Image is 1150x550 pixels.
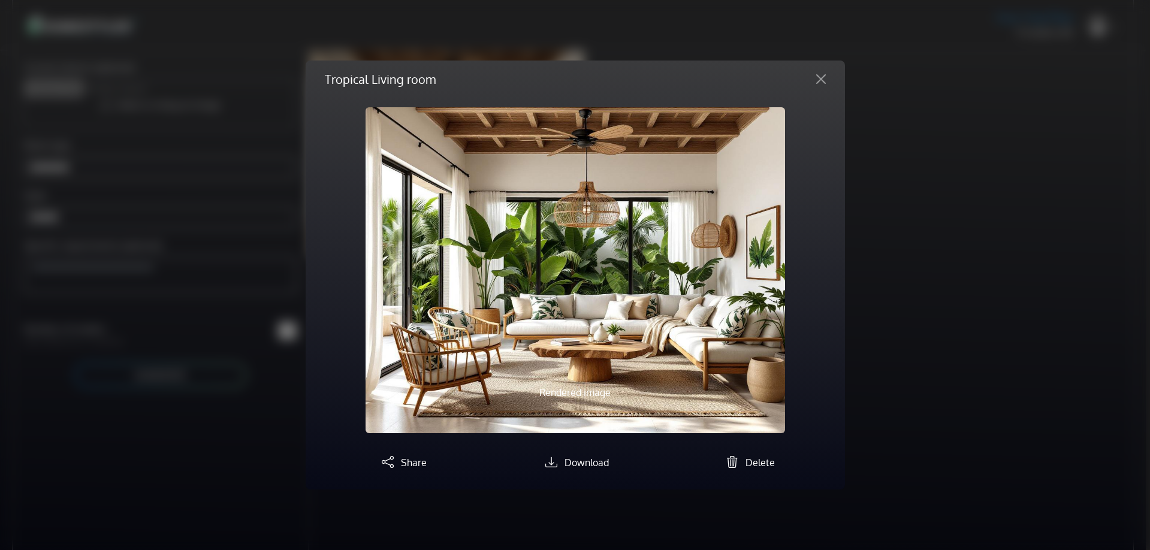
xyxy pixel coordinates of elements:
[745,457,775,469] span: Delete
[428,385,722,400] p: Rendered image
[401,457,427,469] span: Share
[377,457,427,469] a: Share
[722,452,775,470] button: Delete
[325,70,436,88] h5: Tropical Living room
[366,107,785,433] img: homestyler-20251014-1-t9ugev.jpg
[807,69,835,89] button: Close
[541,457,609,469] a: Download
[565,457,609,469] span: Download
